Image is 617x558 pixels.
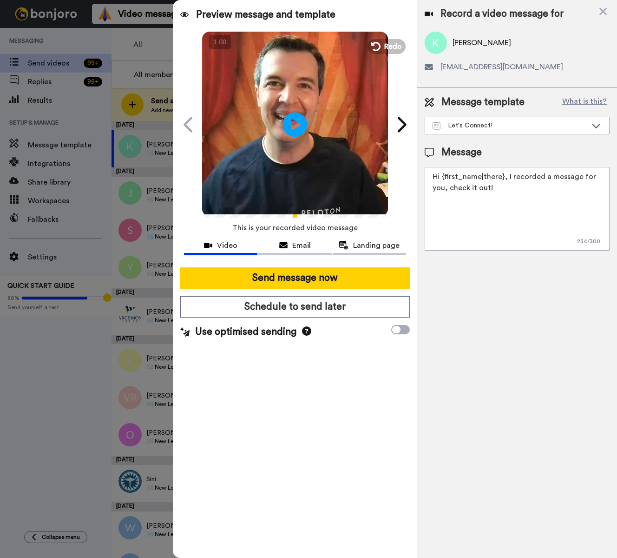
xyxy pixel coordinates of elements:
span: Message template [441,95,525,109]
div: Let's Connect! [433,121,587,130]
span: [EMAIL_ADDRESS][DOMAIN_NAME] [440,61,563,73]
span: Email [292,240,311,251]
span: Video [217,240,237,251]
span: This is your recorded video message [232,218,358,238]
textarea: Hi {first_name|there}, I recorded a message for you, check it out! [425,167,610,251]
span: Landing page [353,240,400,251]
button: What is this? [559,95,610,109]
button: Schedule to send later [180,296,410,318]
button: Send message now [180,267,410,289]
img: Message-temps.svg [433,122,440,130]
span: Message [441,146,482,159]
span: Use optimised sending [195,325,296,339]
